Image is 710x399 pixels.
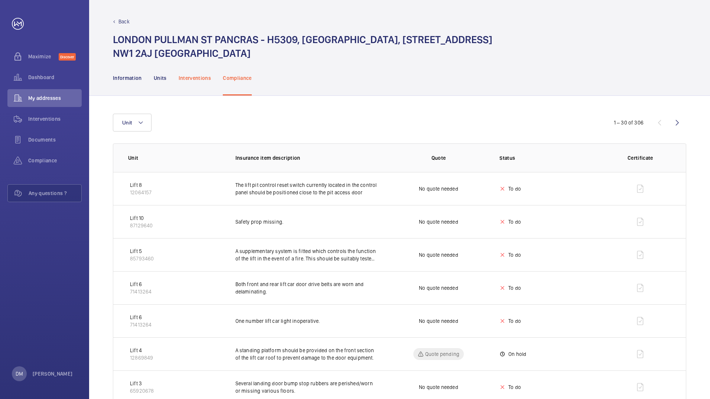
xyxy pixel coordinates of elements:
span: Maximize [28,53,59,60]
p: Quote pending [425,350,459,358]
p: To do [508,383,521,391]
p: Lift 6 [130,280,152,288]
span: Documents [28,136,82,143]
p: 71413264 [130,288,152,295]
p: Interventions [179,74,211,82]
p: Lift 10 [130,214,153,222]
span: Dashboard [28,74,82,81]
p: Both front and rear lift car door drive belts are worn and delaminating. [235,280,378,295]
p: 71413264 [130,321,152,328]
p: No quote needed [419,284,458,292]
p: One number lift car light inoperative. [235,317,378,325]
span: Any questions ? [29,189,81,197]
p: To do [508,218,521,226]
p: To do [508,251,521,259]
p: 85793460 [130,255,154,262]
p: The lift pit control reset switch currently located in the control panel should be positioned clo... [235,181,378,196]
p: To do [508,185,521,192]
p: Lift 6 [130,314,152,321]
p: Information [113,74,142,82]
p: 12869849 [130,354,153,361]
p: Certificate [610,154,671,162]
p: Compliance [223,74,252,82]
p: 87129640 [130,222,153,229]
p: No quote needed [419,251,458,259]
span: Interventions [28,115,82,123]
p: Units [154,74,167,82]
p: No quote needed [419,185,458,192]
p: Status [499,154,598,162]
p: Several landing door bump stop rubbers are perished/worn or missing various floors. [235,380,378,395]
p: A standing platform should be provided on the front section of the lift car roof to prevent damag... [235,347,378,361]
p: Back [118,18,130,25]
p: Lift 5 [130,247,154,255]
p: 12064157 [130,189,152,196]
span: Compliance [28,157,82,164]
p: 65920678 [130,387,154,395]
p: Unit [128,154,224,162]
h1: LONDON PULLMAN ST PANCRAS - H5309, [GEOGRAPHIC_DATA], [STREET_ADDRESS] NW1 2AJ [GEOGRAPHIC_DATA] [113,33,492,60]
p: To do [508,284,521,292]
span: My addresses [28,94,82,102]
p: To do [508,317,521,325]
p: Lift 3 [130,380,154,387]
p: No quote needed [419,218,458,226]
p: A supplementary system is fitted which controls the function of the lift in the event of a fire. ... [235,247,378,262]
button: Unit [113,114,152,132]
p: No quote needed [419,383,458,391]
span: Discover [59,53,76,61]
p: On hold [508,350,526,358]
p: No quote needed [419,317,458,325]
p: Safety prop missing. [235,218,378,226]
p: [PERSON_NAME] [33,370,73,377]
p: Insurance item description [235,154,378,162]
p: Lift 4 [130,347,153,354]
p: DM [16,370,23,377]
div: 1 – 30 of 306 [614,119,644,126]
p: Lift 8 [130,181,152,189]
p: Quote [431,154,446,162]
span: Unit [122,120,132,126]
